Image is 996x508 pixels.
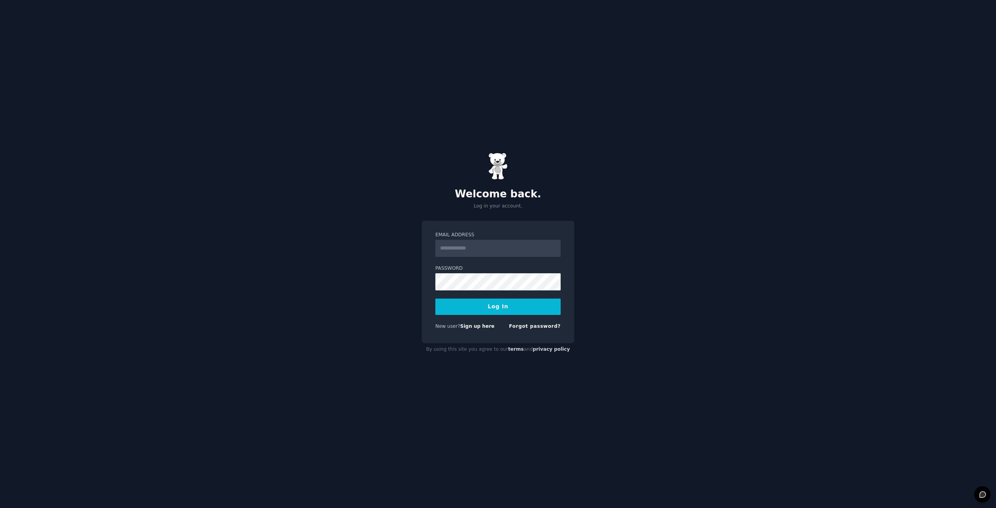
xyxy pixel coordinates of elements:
[435,232,561,239] label: Email Address
[435,299,561,315] button: Log In
[435,265,561,272] label: Password
[460,323,494,329] a: Sign up here
[509,323,561,329] a: Forgot password?
[422,188,574,200] h2: Welcome back.
[488,153,508,180] img: Gummy Bear
[435,323,460,329] span: New user?
[422,203,574,210] p: Log in your account.
[508,346,524,352] a: terms
[422,343,574,356] div: By using this site you agree to our and
[533,346,570,352] a: privacy policy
